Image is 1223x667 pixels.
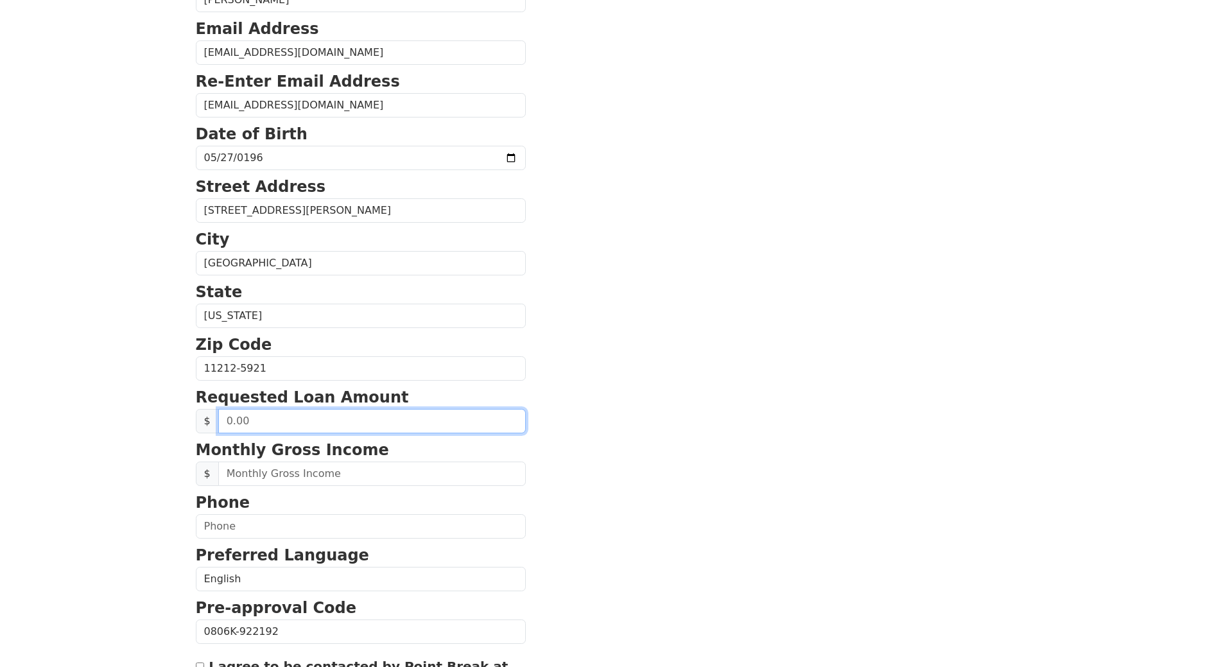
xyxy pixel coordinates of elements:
[196,40,526,65] input: Email Address
[196,73,400,91] strong: Re-Enter Email Address
[196,619,526,644] input: Pre-approval Code
[196,198,526,223] input: Street Address
[196,356,526,381] input: Zip Code
[196,438,526,462] p: Monthly Gross Income
[196,336,272,354] strong: Zip Code
[196,599,357,617] strong: Pre-approval Code
[196,388,409,406] strong: Requested Loan Amount
[196,93,526,117] input: Re-Enter Email Address
[196,546,369,564] strong: Preferred Language
[218,409,526,433] input: 0.00
[196,409,219,433] span: $
[196,20,319,38] strong: Email Address
[196,125,308,143] strong: Date of Birth
[196,230,230,248] strong: City
[196,283,243,301] strong: State
[196,178,326,196] strong: Street Address
[196,251,526,275] input: City
[196,494,250,512] strong: Phone
[196,514,526,539] input: Phone
[196,462,219,486] span: $
[218,462,526,486] input: Monthly Gross Income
